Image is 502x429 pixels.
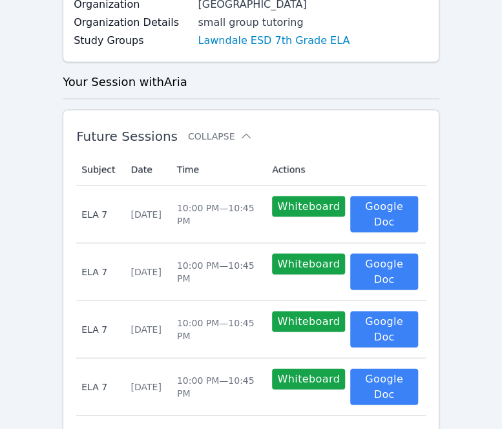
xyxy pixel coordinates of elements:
div: small group tutoring [198,15,428,30]
span: 10:00 PM — 10:45 PM [177,317,255,340]
tr: ELA 7[DATE]10:00 PM—10:45 PMWhiteboardGoogle Doc [76,358,426,415]
span: ELA 7 [81,380,115,393]
th: Actions [264,154,426,185]
span: 10:00 PM — 10:45 PM [177,375,255,398]
span: ELA 7 [81,207,115,220]
a: Google Doc [350,368,418,404]
tr: ELA 7[DATE]10:00 PM—10:45 PMWhiteboardGoogle Doc [76,185,426,243]
a: Lawndale ESD 7th Grade ELA [198,33,350,48]
th: Subject [76,154,123,185]
span: 10:00 PM — 10:45 PM [177,260,255,283]
a: Google Doc [350,311,418,347]
tr: ELA 7[DATE]10:00 PM—10:45 PMWhiteboardGoogle Doc [76,300,426,358]
div: [DATE] [131,207,161,220]
span: ELA 7 [81,322,115,335]
tr: ELA 7[DATE]10:00 PM—10:45 PMWhiteboardGoogle Doc [76,243,426,300]
div: [DATE] [131,265,161,278]
span: ELA 7 [81,265,115,278]
th: Date [123,154,169,185]
h3: Your Session with Aria [63,72,439,90]
button: Whiteboard [272,368,345,389]
div: [DATE] [131,322,161,335]
div: [DATE] [131,380,161,393]
span: Future Sessions [76,128,178,143]
a: Google Doc [350,196,418,232]
span: 10:00 PM — 10:45 PM [177,202,255,225]
label: Organization Details [74,15,190,30]
button: Whiteboard [272,311,345,331]
button: Collapse [188,129,253,142]
th: Time [169,154,265,185]
button: Whiteboard [272,253,345,274]
a: Google Doc [350,253,418,289]
button: Whiteboard [272,196,345,216]
label: Study Groups [74,33,190,48]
